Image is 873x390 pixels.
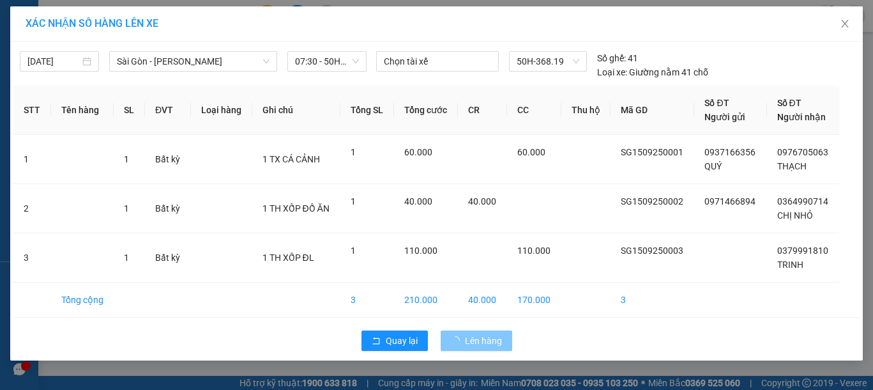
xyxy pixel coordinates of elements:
span: Lên hàng [465,334,502,348]
th: Tên hàng [51,86,114,135]
th: CR [458,86,507,135]
span: 40.000 [404,196,432,207]
td: Bất kỳ [145,184,191,233]
th: SL [114,86,144,135]
span: 0971466894 [704,196,755,207]
th: CC [507,86,561,135]
span: 110.000 [404,246,437,256]
span: down [262,58,270,65]
td: 2 [13,184,51,233]
span: 40.000 [468,196,496,207]
span: TRINH [777,260,803,270]
td: 3 [340,283,394,318]
span: Số ĐT [704,98,729,108]
span: 60.000 [404,147,432,157]
span: 1 [351,196,356,207]
span: 1 [351,246,356,256]
span: 1 [124,253,129,263]
span: 1 TH XỐP ĐỒ ĂN [262,203,330,214]
td: Tổng cộng [51,283,114,318]
td: 170.000 [507,283,561,318]
div: Giường nằm 41 chỗ [597,65,708,79]
th: Ghi chú [252,86,341,135]
span: 60.000 [517,147,545,157]
th: Tổng cước [394,86,458,135]
span: 0379991810 [777,246,828,256]
span: Loại xe: [597,65,627,79]
span: 1 TH XỐP ĐL [262,253,314,263]
td: 3 [13,233,51,283]
button: rollbackQuay lại [361,331,428,351]
td: 3 [611,283,694,318]
span: Số ĐT [777,98,801,108]
td: Bất kỳ [145,233,191,283]
td: Bất kỳ [145,135,191,184]
th: Mã GD [611,86,694,135]
span: SG1509250001 [621,147,683,157]
span: 50H-368.19 [517,52,579,71]
span: 07:30 - 50H-368.19 [295,52,359,71]
button: Lên hàng [441,331,512,351]
th: Thu hộ [561,86,611,135]
span: 0937166356 [704,147,755,157]
span: Người nhận [777,112,826,122]
input: 15/09/2025 [27,54,80,68]
span: SG1509250002 [621,196,683,207]
th: ĐVT [145,86,191,135]
td: 1 [13,135,51,184]
span: 110.000 [517,246,550,256]
span: SG1509250003 [621,246,683,256]
div: 41 [597,51,638,65]
span: rollback [372,336,381,347]
th: Tổng SL [340,86,394,135]
span: QUÝ [704,161,722,171]
span: 1 TX CÁ CẢNH [262,154,320,164]
span: 0364990714 [777,196,828,207]
span: 0976705063 [777,147,828,157]
span: 1 [124,154,129,164]
span: Số ghế: [597,51,626,65]
span: XÁC NHẬN SỐ HÀNG LÊN XE [26,17,158,29]
span: 1 [351,147,356,157]
span: CHỊ NHỎ [777,210,813,221]
span: Người gửi [704,112,745,122]
span: Quay lại [386,334,418,348]
th: Loại hàng [191,86,252,135]
th: STT [13,86,51,135]
span: 1 [124,203,129,214]
span: loading [451,336,465,345]
td: 40.000 [458,283,507,318]
button: Close [827,6,863,42]
span: close [840,19,850,29]
span: THẠCH [777,161,807,171]
span: Sài Gòn - Phan Rí [117,52,269,71]
td: 210.000 [394,283,458,318]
